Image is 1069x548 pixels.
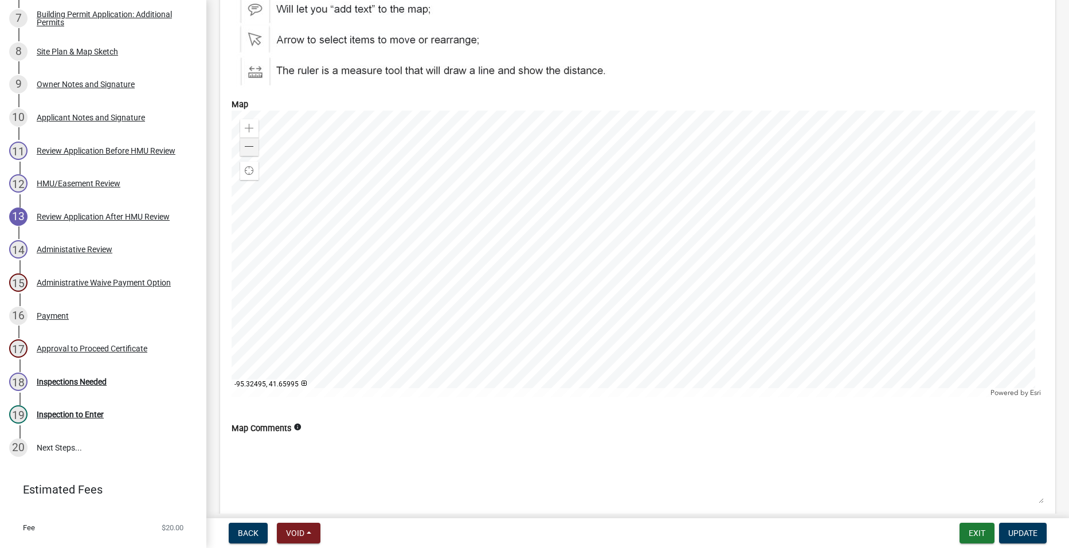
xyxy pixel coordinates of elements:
button: Update [999,523,1047,543]
span: Update [1008,529,1037,538]
strong: Project Dimension Information [232,513,420,529]
a: Estimated Fees [9,478,188,501]
div: 20 [9,439,28,457]
div: Site Plan & Map Sketch [37,48,118,56]
span: Void [286,529,304,538]
div: 12 [9,174,28,193]
span: Back [238,529,259,538]
div: Zoom in [240,119,259,138]
div: Powered by [988,388,1044,397]
button: Void [277,523,320,543]
label: Map [232,101,248,109]
div: Owner Notes and Signature [37,80,135,88]
div: 10 [9,108,28,127]
div: Payment [37,312,69,320]
div: 15 [9,273,28,292]
div: Applicant Notes and Signature [37,113,145,122]
div: Administative Review [37,245,112,253]
div: 17 [9,339,28,358]
div: Find my location [240,162,259,180]
div: Inspection to Enter [37,410,104,418]
div: Zoom out [240,138,259,156]
span: Fee [23,524,35,531]
div: Administrative Waive Payment Option [37,279,171,287]
div: 7 [9,9,28,28]
div: 16 [9,307,28,325]
div: 19 [9,405,28,424]
a: Esri [1030,389,1041,397]
span: $20.00 [162,524,183,531]
div: 11 [9,142,28,160]
div: 9 [9,75,28,93]
button: Back [229,523,268,543]
div: 8 [9,42,28,61]
div: Approval to Proceed Certificate [37,345,147,353]
div: Inspections Needed [37,378,107,386]
div: 18 [9,373,28,391]
div: Review Application Before HMU Review [37,147,175,155]
div: 14 [9,240,28,259]
div: Building Permit Application: Additional Permits [37,10,188,26]
div: HMU/Easement Review [37,179,120,187]
label: Map Comments [232,425,291,433]
div: Review Application After HMU Review [37,213,170,221]
i: info [293,423,301,431]
div: 13 [9,208,28,226]
button: Exit [960,523,994,543]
